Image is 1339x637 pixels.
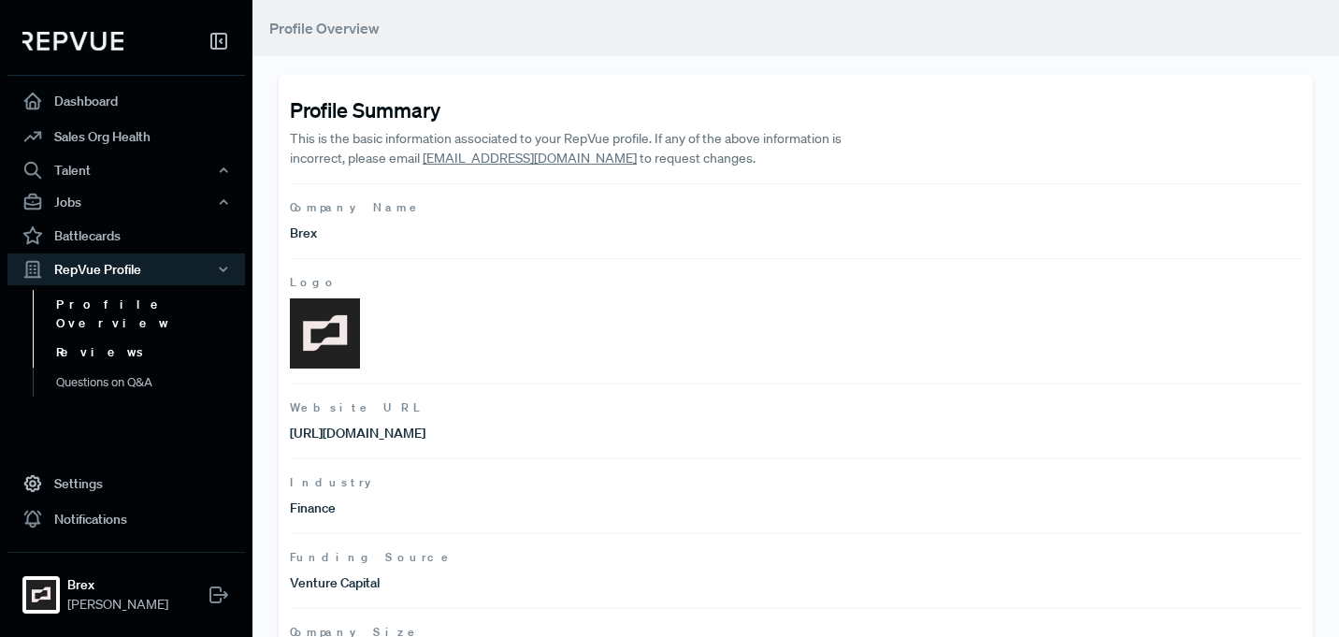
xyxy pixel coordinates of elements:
img: Brex [26,580,56,610]
span: [PERSON_NAME] [67,595,168,615]
a: Dashboard [7,83,245,119]
a: Notifications [7,501,245,537]
p: Finance [290,499,796,518]
a: Battlecards [7,218,245,253]
a: Reviews [33,338,270,368]
a: [EMAIL_ADDRESS][DOMAIN_NAME] [423,150,637,166]
strong: Brex [67,575,168,595]
button: Jobs [7,186,245,218]
a: BrexBrex[PERSON_NAME] [7,552,245,622]
p: This is the basic information associated to your RepVue profile. If any of the above information ... [290,129,897,168]
p: Venture Capital [290,573,796,593]
span: Logo [290,274,1302,291]
a: Profile Overview [33,290,270,338]
a: Sales Org Health [7,119,245,154]
button: RepVue Profile [7,253,245,285]
a: Questions on Q&A [33,368,270,398]
h4: Profile Summary [290,97,1302,122]
span: Profile Overview [269,19,380,37]
a: Settings [7,466,245,501]
span: Website URL [290,399,1302,416]
p: Brex [290,224,796,243]
p: [URL][DOMAIN_NAME] [290,424,796,443]
button: Talent [7,154,245,186]
img: Logo [290,298,360,369]
span: Industry [290,474,1302,491]
span: Funding Source [290,549,1302,566]
span: Company Name [290,199,1302,216]
img: RepVue [22,32,123,51]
